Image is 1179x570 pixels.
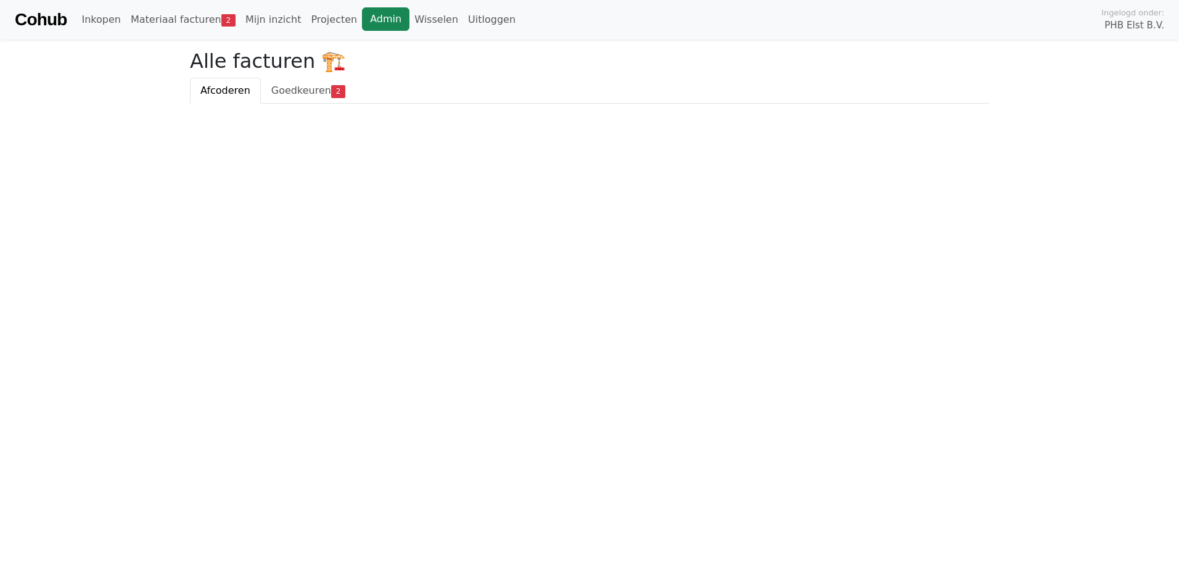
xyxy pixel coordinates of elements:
span: 2 [221,14,236,27]
a: Mijn inzicht [240,7,306,32]
h2: Alle facturen 🏗️ [190,49,989,73]
span: 2 [331,85,345,97]
a: Wisselen [409,7,463,32]
span: PHB Elst B.V. [1104,19,1164,33]
span: Goedkeuren [271,85,331,96]
a: Projecten [306,7,362,32]
a: Uitloggen [463,7,520,32]
a: Afcoderen [190,78,261,104]
span: Afcoderen [200,85,250,96]
a: Inkopen [76,7,125,32]
a: Goedkeuren2 [261,78,356,104]
span: Ingelogd onder: [1101,7,1164,19]
a: Materiaal facturen2 [126,7,240,32]
a: Admin [362,7,409,31]
a: Cohub [15,5,67,35]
